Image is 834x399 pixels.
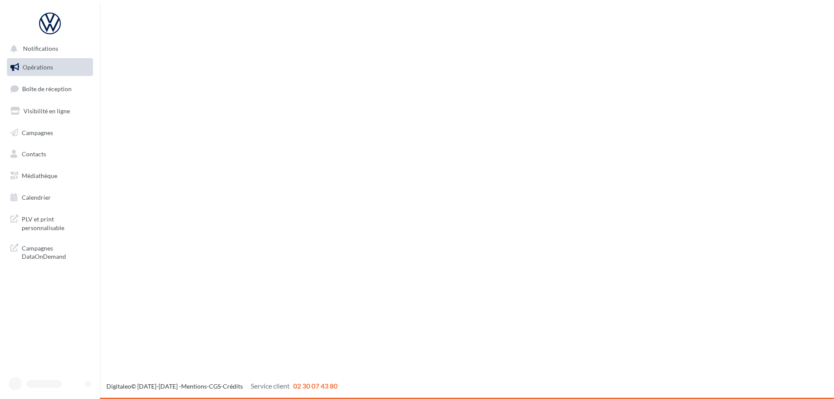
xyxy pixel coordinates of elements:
[23,45,58,53] span: Notifications
[106,383,338,390] span: © [DATE]-[DATE] - - -
[5,58,95,76] a: Opérations
[5,124,95,142] a: Campagnes
[5,145,95,163] a: Contacts
[5,188,95,207] a: Calendrier
[209,383,221,390] a: CGS
[23,63,53,71] span: Opérations
[23,107,70,115] span: Visibilité en ligne
[251,382,290,390] span: Service client
[22,150,46,158] span: Contacts
[106,383,131,390] a: Digitaleo
[22,129,53,136] span: Campagnes
[22,194,51,201] span: Calendrier
[22,85,72,92] span: Boîte de réception
[22,213,89,232] span: PLV et print personnalisable
[5,102,95,120] a: Visibilité en ligne
[22,242,89,261] span: Campagnes DataOnDemand
[181,383,207,390] a: Mentions
[5,167,95,185] a: Médiathèque
[5,79,95,98] a: Boîte de réception
[223,383,243,390] a: Crédits
[5,239,95,264] a: Campagnes DataOnDemand
[5,210,95,235] a: PLV et print personnalisable
[293,382,338,390] span: 02 30 07 43 80
[22,172,57,179] span: Médiathèque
